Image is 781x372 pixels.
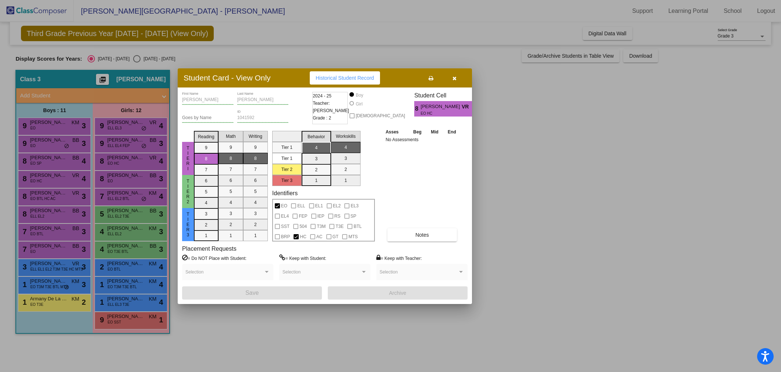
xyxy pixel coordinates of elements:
span: 504 [299,222,307,231]
span: T3M [317,222,326,231]
button: Save [182,286,322,300]
span: 2024 - 25 [313,92,331,100]
label: = Keep with Student: [279,254,326,262]
span: MTS [348,232,358,241]
th: Beg [408,128,426,136]
span: EO HC [421,111,457,116]
h3: Student Cell [414,92,478,99]
span: [DEMOGRAPHIC_DATA] [356,111,405,120]
h3: Student Card - View Only [184,73,271,82]
span: AC [316,232,323,241]
div: Girl [355,101,363,107]
span: GT [333,232,339,241]
span: Grade : 2 [313,114,331,122]
span: EL3 [351,201,358,210]
button: Historical Student Record [310,71,380,85]
th: End [443,128,461,136]
span: RS [334,212,341,221]
input: goes by name [182,115,234,121]
span: EL2 [333,201,341,210]
span: Tier2 [185,179,191,204]
div: Boy [355,92,363,99]
button: Notes [387,228,457,242]
th: Asses [384,128,408,136]
label: Placement Requests [182,245,237,252]
span: Archive [389,290,407,296]
span: SP [351,212,356,221]
span: TierI [185,146,191,171]
span: Historical Student Record [316,75,374,81]
label: = Do NOT Place with Student: [182,254,246,262]
label: = Keep with Teacher: [376,254,422,262]
span: HC [300,232,306,241]
span: T3E [336,222,344,231]
span: Save [245,290,259,296]
span: VR [462,103,472,111]
span: BTL [354,222,362,231]
input: Enter ID [237,115,289,121]
span: EL1 [315,201,323,210]
span: Tier3 [185,212,191,237]
span: IEP [317,212,324,221]
button: Archive [328,286,468,300]
label: Identifiers [272,190,298,197]
span: 4 [472,104,478,113]
span: ELL [297,201,305,210]
span: [PERSON_NAME] [421,103,462,111]
span: BRP [281,232,290,241]
span: SST [281,222,290,231]
span: Notes [415,232,429,238]
span: 8 [414,104,420,113]
span: EL4 [281,212,289,221]
th: Mid [426,128,443,136]
td: No Assessments [384,136,461,143]
span: Teacher: [PERSON_NAME] [313,100,349,114]
span: EO [281,201,287,210]
span: FEP [299,212,307,221]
